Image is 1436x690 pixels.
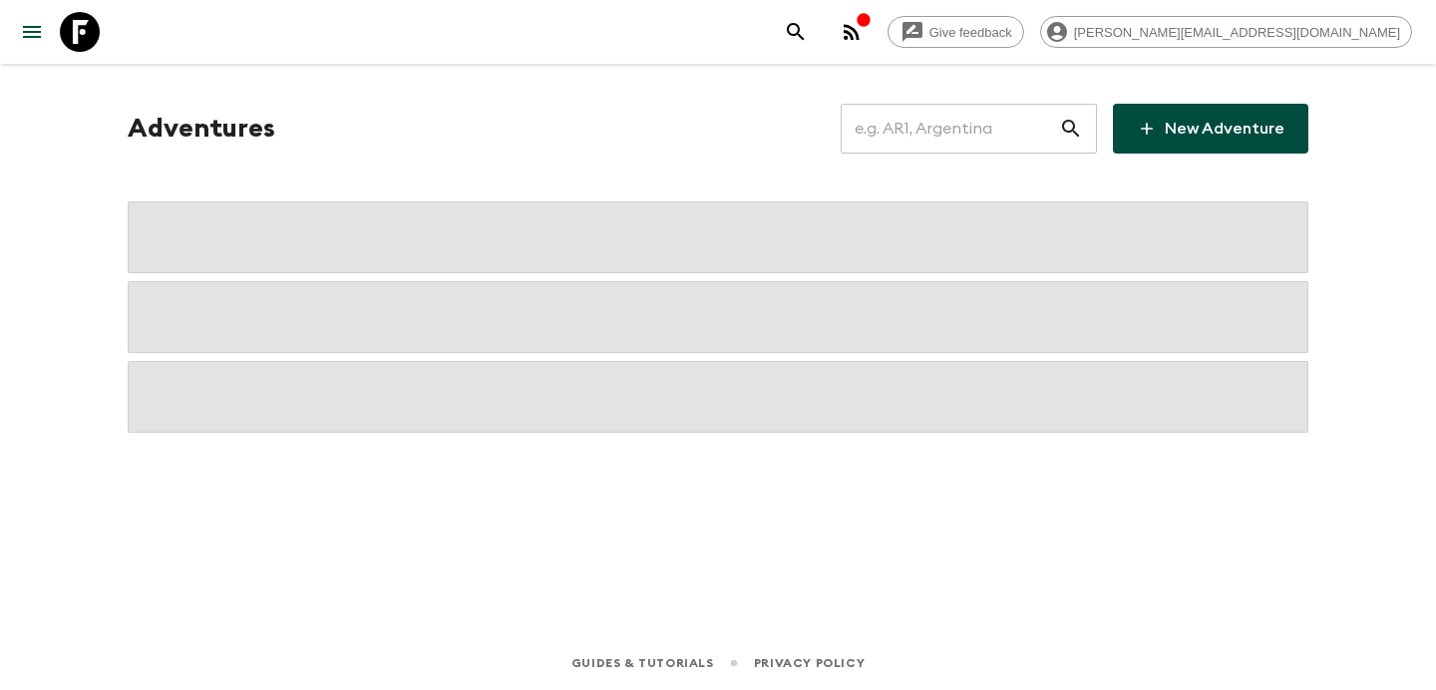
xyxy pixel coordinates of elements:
a: Give feedback [888,16,1024,48]
button: menu [12,12,52,52]
span: Give feedback [918,25,1023,40]
div: [PERSON_NAME][EMAIL_ADDRESS][DOMAIN_NAME] [1040,16,1412,48]
h1: Adventures [128,109,275,149]
input: e.g. AR1, Argentina [841,101,1059,157]
a: New Adventure [1113,104,1308,154]
button: search adventures [776,12,816,52]
a: Guides & Tutorials [571,652,714,674]
span: [PERSON_NAME][EMAIL_ADDRESS][DOMAIN_NAME] [1063,25,1411,40]
a: Privacy Policy [754,652,865,674]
